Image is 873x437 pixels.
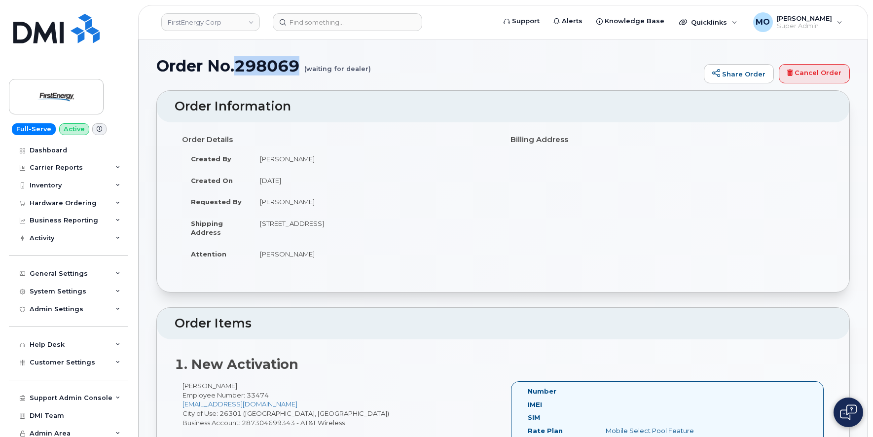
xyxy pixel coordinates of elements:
strong: 1. New Activation [175,356,298,372]
h4: Billing Address [510,136,824,144]
td: [PERSON_NAME] [251,243,496,265]
label: IMEI [528,400,542,409]
strong: Requested By [191,198,242,206]
td: [PERSON_NAME] [251,148,496,170]
td: [DATE] [251,170,496,191]
span: Employee Number: 33474 [182,391,269,399]
a: [EMAIL_ADDRESS][DOMAIN_NAME] [182,400,297,408]
img: Open chat [840,404,857,420]
label: Number [528,387,556,396]
h2: Order Items [175,317,832,330]
a: Cancel Order [779,64,850,84]
label: Rate Plan [528,426,563,436]
a: Share Order [704,64,774,84]
td: [PERSON_NAME] [251,191,496,213]
label: SIM [528,413,540,422]
strong: Shipping Address [191,219,223,237]
td: [STREET_ADDRESS] [251,213,496,243]
h2: Order Information [175,100,832,113]
strong: Attention [191,250,226,258]
h4: Order Details [182,136,496,144]
h1: Order No.298069 [156,57,699,74]
strong: Created On [191,177,233,184]
small: (waiting for dealer) [304,57,371,73]
strong: Created By [191,155,231,163]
